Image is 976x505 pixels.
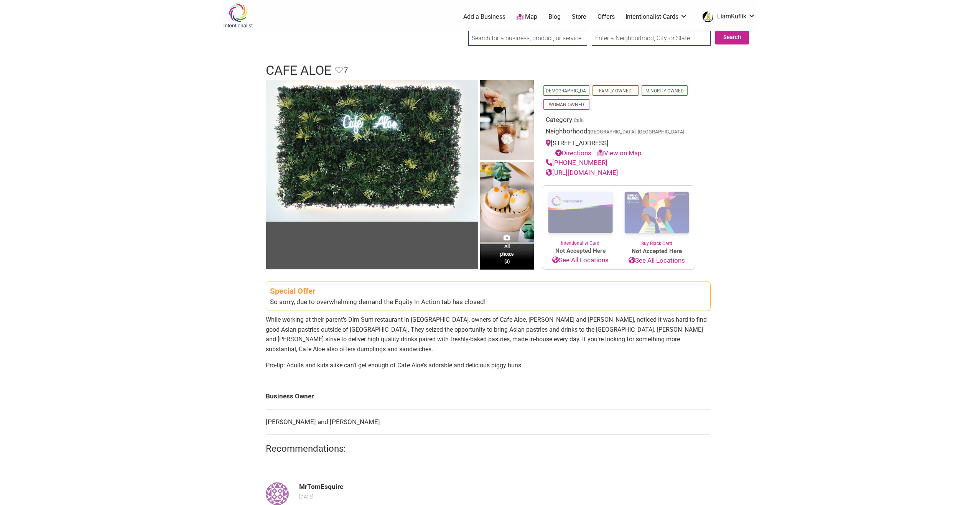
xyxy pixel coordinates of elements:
span: Not Accepted Here [542,247,619,255]
a: Add a Business [463,13,505,21]
td: [PERSON_NAME] and [PERSON_NAME] [266,409,711,435]
div: Neighborhood: [546,127,691,138]
a: Directions [555,149,591,157]
button: Search [715,31,749,44]
a: See All Locations [619,256,695,266]
span: Not Accepted Here [619,247,695,256]
h1: Cafe Aloe [266,61,331,80]
span: [GEOGRAPHIC_DATA], [GEOGRAPHIC_DATA] [589,130,684,135]
a: Buy Black Card [619,186,695,247]
a: Intentionalist Card [542,186,619,247]
div: Special Offer [270,285,706,297]
a: [DATE] [299,494,313,500]
p: Pro-tip: Adults and kids alike can’t get enough of Cafe Aloe’s adorable and delicious piggy buns. [266,360,711,370]
img: Intentionalist Card [542,186,619,240]
a: Offers [597,13,615,21]
a: Cafe [574,117,584,123]
img: Buy Black Card [619,186,695,240]
a: [URL][DOMAIN_NAME] [546,169,618,176]
a: Map [517,13,537,21]
a: Intentionalist Cards [625,13,688,21]
a: [PHONE_NUMBER] [546,159,607,166]
b: MrTomEsquire [299,483,343,490]
p: While working at their parent’s Dim Sum restaurant in [GEOGRAPHIC_DATA], owners of Cafe Aloe, [PE... [266,315,711,354]
a: [DEMOGRAPHIC_DATA]-Owned [545,88,588,104]
a: Store [572,13,586,21]
span: 7 [344,64,348,76]
input: Search for a business, product, or service [468,31,587,46]
i: Favorite [335,66,343,74]
td: Business Owner [266,384,711,409]
img: Intentionalist [220,3,256,28]
a: Minority-Owned [645,88,684,94]
h2: Recommendations: [266,442,711,456]
div: [STREET_ADDRESS] [546,138,691,158]
a: See All Locations [542,255,619,265]
a: View on Map [597,149,642,157]
input: Enter a Neighborhood, City, or State [592,31,711,46]
a: LiamKuflik [699,10,755,24]
a: Woman-Owned [549,102,584,107]
span: All photos (3) [500,243,514,265]
div: Category: [546,115,691,127]
a: Family-Owned [599,88,632,94]
div: So sorry, due to overwhelming demand the Equity In Action tab has closed! [270,297,706,307]
a: Blog [548,13,561,21]
time: August 8, 2022 @ 4:03 pm [299,494,313,500]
